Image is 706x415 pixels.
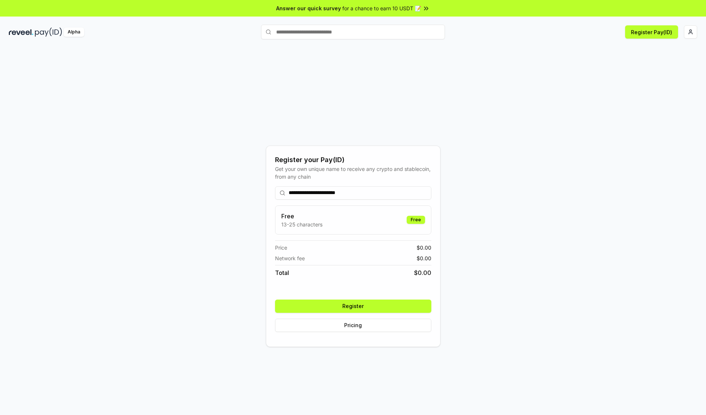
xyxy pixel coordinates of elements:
[35,28,62,37] img: pay_id
[9,28,33,37] img: reveel_dark
[414,268,431,277] span: $ 0.00
[417,254,431,262] span: $ 0.00
[407,216,425,224] div: Free
[275,300,431,313] button: Register
[275,254,305,262] span: Network fee
[625,25,678,39] button: Register Pay(ID)
[275,319,431,332] button: Pricing
[275,244,287,251] span: Price
[275,165,431,180] div: Get your own unique name to receive any crypto and stablecoin, from any chain
[281,212,322,221] h3: Free
[64,28,84,37] div: Alpha
[417,244,431,251] span: $ 0.00
[342,4,421,12] span: for a chance to earn 10 USDT 📝
[281,221,322,228] p: 13-25 characters
[275,155,431,165] div: Register your Pay(ID)
[276,4,341,12] span: Answer our quick survey
[275,268,289,277] span: Total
